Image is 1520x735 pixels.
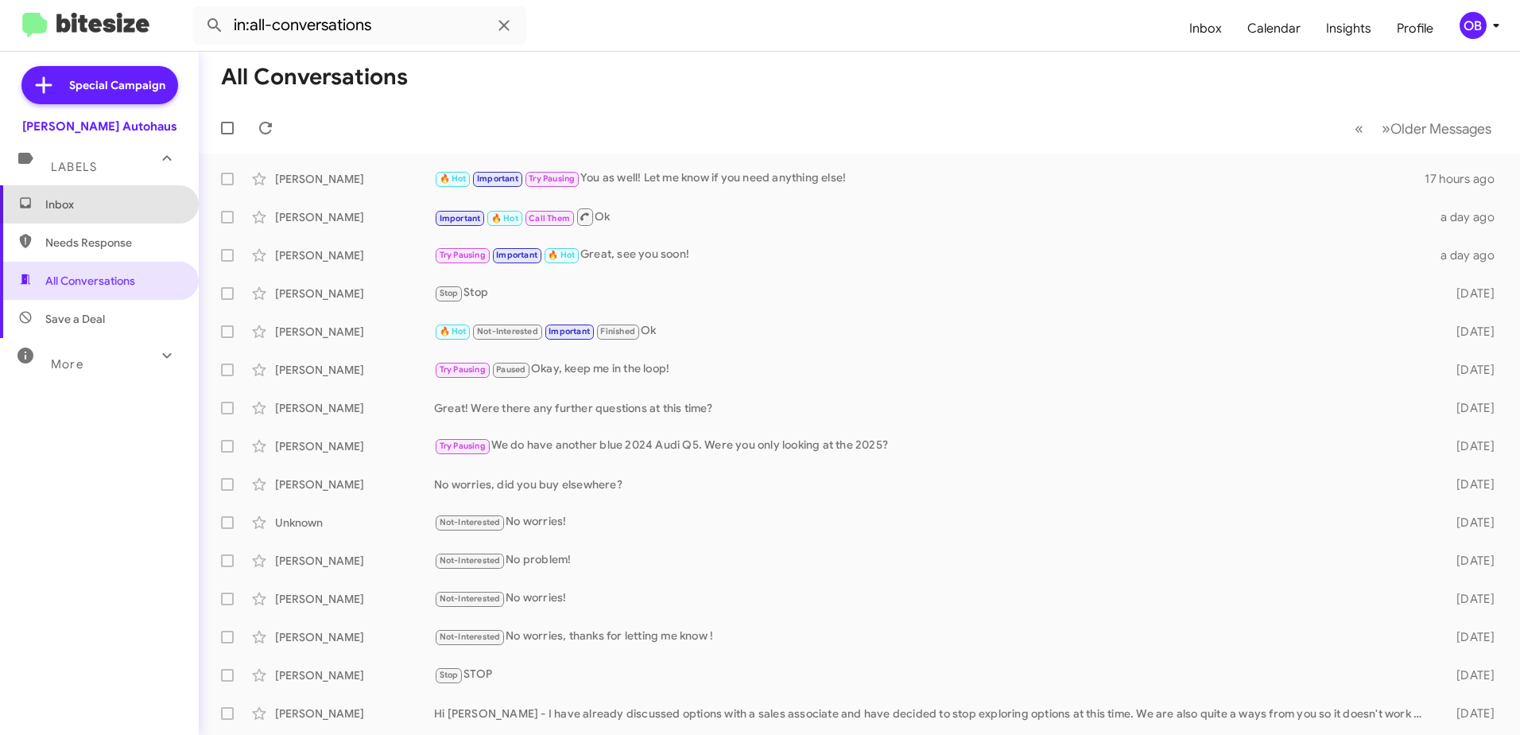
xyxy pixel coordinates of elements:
div: [DATE] [1431,667,1507,683]
div: [PERSON_NAME] [275,667,434,683]
span: Older Messages [1390,120,1491,138]
span: More [51,357,83,371]
div: [DATE] [1431,476,1507,492]
span: Call Them [529,213,570,224]
div: 17 hours ago [1425,171,1507,187]
span: All Conversations [45,273,135,289]
span: Not-Interested [440,632,501,642]
div: Okay, keep me in the loop! [434,360,1431,379]
div: [PERSON_NAME] [275,629,434,645]
div: You as well! Let me know if you need anything else! [434,169,1425,188]
div: No worries, thanks for letting me know ! [434,628,1431,646]
span: 🔥 Hot [440,326,467,336]
span: Special Campaign [69,77,165,93]
button: OB [1446,12,1503,39]
div: a day ago [1431,247,1507,263]
span: Try Pausing [440,441,486,451]
span: Not-Interested [440,555,501,566]
span: Labels [51,160,97,174]
span: Save a Deal [45,311,105,327]
div: [PERSON_NAME] [275,171,434,187]
div: [DATE] [1431,438,1507,454]
nav: Page navigation example [1346,112,1501,145]
span: 🔥 Hot [440,173,467,184]
div: [PERSON_NAME] [275,400,434,416]
span: Stop [440,288,459,298]
div: [PERSON_NAME] [275,209,434,225]
div: [PERSON_NAME] [275,438,434,454]
span: Finished [600,326,635,336]
div: a day ago [1431,209,1507,225]
div: Great, see you soon! [434,246,1431,264]
span: Needs Response [45,235,180,251]
div: [DATE] [1431,591,1507,607]
span: Paused [496,364,525,375]
div: [PERSON_NAME] [275,362,434,378]
span: Not-Interested [440,593,501,604]
div: [DATE] [1431,324,1507,340]
a: Calendar [1235,6,1313,52]
div: Unknown [275,515,434,531]
div: [PERSON_NAME] [275,476,434,492]
div: No worries! [434,513,1431,531]
a: Profile [1384,6,1446,52]
span: Try Pausing [529,173,575,184]
div: [PERSON_NAME] [275,706,434,721]
div: [DATE] [1431,629,1507,645]
span: Not-Interested [477,326,538,336]
div: No worries, did you buy elsewhere? [434,476,1431,492]
a: Insights [1313,6,1384,52]
div: No worries! [434,589,1431,608]
div: [DATE] [1431,400,1507,416]
span: Not-Interested [440,517,501,527]
span: Important [477,173,518,184]
div: [PERSON_NAME] [275,324,434,340]
div: [PERSON_NAME] [275,286,434,301]
span: Important [496,250,537,260]
span: Inbox [45,196,180,212]
span: Try Pausing [440,250,486,260]
div: No problem! [434,551,1431,570]
div: Ok [434,322,1431,340]
div: Great! Were there any further questions at this time? [434,400,1431,416]
div: OB [1460,12,1487,39]
div: Hi [PERSON_NAME] - I have already discussed options with a sales associate and have decided to st... [434,706,1431,721]
button: Next [1372,112,1501,145]
div: [DATE] [1431,362,1507,378]
span: Try Pausing [440,364,486,375]
div: [DATE] [1431,515,1507,531]
span: 🔥 Hot [491,213,518,224]
div: Stop [434,284,1431,302]
span: Important [440,213,481,224]
h1: All Conversations [221,64,408,90]
div: We do have another blue 2024 Audi Q5. Were you only looking at the 2025? [434,437,1431,455]
div: [PERSON_NAME] [275,591,434,607]
span: » [1382,119,1390,138]
a: Special Campaign [21,66,178,104]
div: [DATE] [1431,706,1507,721]
div: [PERSON_NAME] [275,247,434,263]
div: [DATE] [1431,553,1507,569]
div: [PERSON_NAME] [275,553,434,569]
span: « [1355,119,1363,138]
button: Previous [1345,112,1373,145]
div: Ok [434,207,1431,227]
span: Stop [440,670,459,680]
a: Inbox [1177,6,1235,52]
div: STOP [434,666,1431,684]
span: Important [549,326,590,336]
input: Search [192,6,526,45]
div: [PERSON_NAME] Autohaus [22,119,177,134]
span: 🔥 Hot [548,250,575,260]
div: [DATE] [1431,286,1507,301]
